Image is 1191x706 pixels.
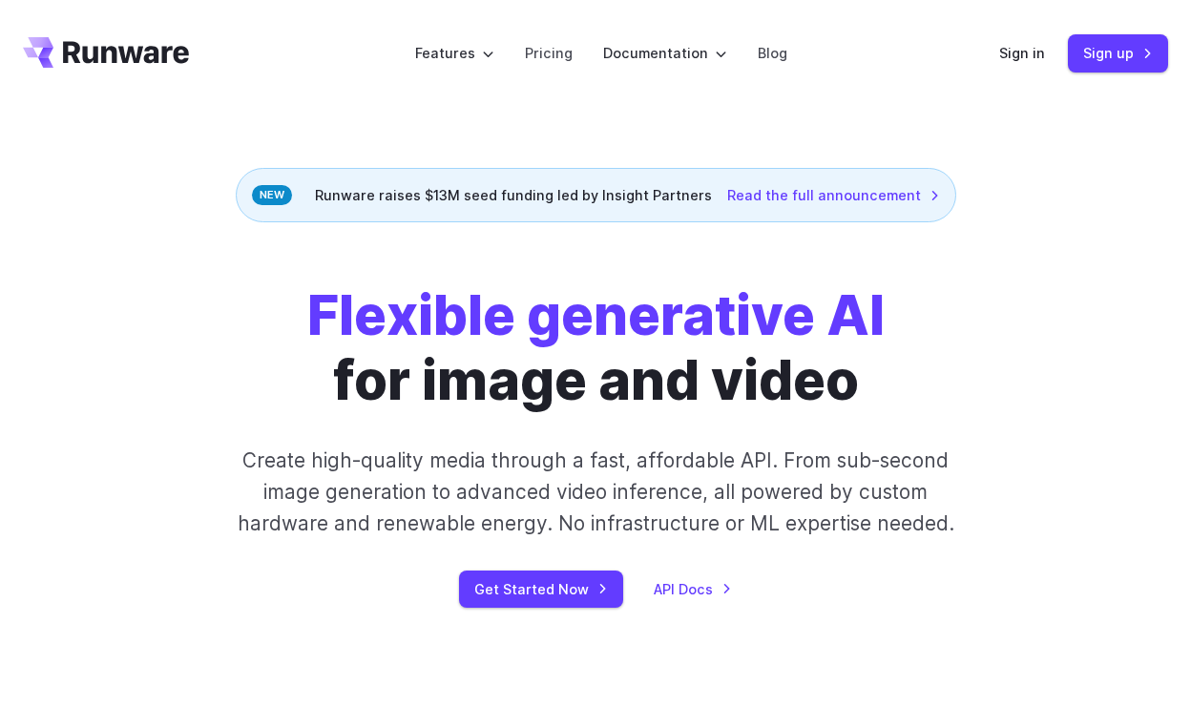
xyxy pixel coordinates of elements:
a: Sign in [999,42,1045,64]
a: Blog [758,42,787,64]
div: Runware raises $13M seed funding led by Insight Partners [236,168,956,222]
a: Get Started Now [459,571,623,608]
a: Read the full announcement [727,184,940,206]
a: Pricing [525,42,573,64]
label: Documentation [603,42,727,64]
a: Sign up [1068,34,1168,72]
strong: Flexible generative AI [307,282,885,348]
label: Features [415,42,494,64]
a: API Docs [654,578,732,600]
h1: for image and video [307,283,885,414]
a: Go to / [23,37,189,68]
p: Create high-quality media through a fast, affordable API. From sub-second image generation to adv... [229,445,962,540]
